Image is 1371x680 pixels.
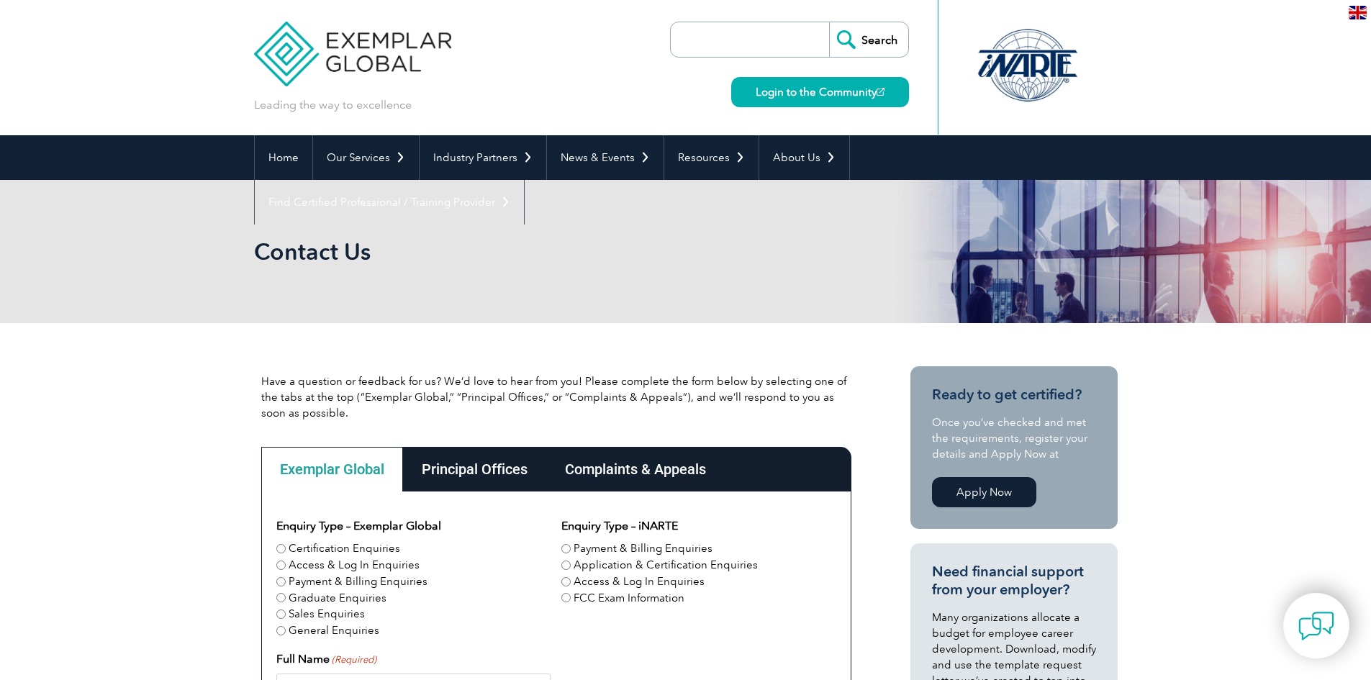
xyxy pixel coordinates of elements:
div: Exemplar Global [261,447,403,491]
img: en [1349,6,1367,19]
label: Application & Certification Enquiries [574,557,758,574]
a: Home [255,135,312,180]
a: Login to the Community [731,77,909,107]
a: News & Events [547,135,664,180]
label: Certification Enquiries [289,540,400,557]
label: Payment & Billing Enquiries [574,540,712,557]
legend: Enquiry Type – iNARTE [561,517,678,535]
div: Principal Offices [403,447,546,491]
label: Graduate Enquiries [289,590,386,607]
label: Access & Log In Enquiries [574,574,705,590]
h3: Need financial support from your employer? [932,563,1096,599]
p: Have a question or feedback for us? We’d love to hear from you! Please complete the form below by... [261,373,851,421]
legend: Enquiry Type – Exemplar Global [276,517,441,535]
a: About Us [759,135,849,180]
h3: Ready to get certified? [932,386,1096,404]
label: Access & Log In Enquiries [289,557,420,574]
div: Complaints & Appeals [546,447,725,491]
label: General Enquiries [289,622,379,639]
span: (Required) [330,653,376,667]
label: FCC Exam Information [574,590,684,607]
a: Resources [664,135,759,180]
p: Once you’ve checked and met the requirements, register your details and Apply Now at [932,414,1096,462]
a: Industry Partners [420,135,546,180]
label: Payment & Billing Enquiries [289,574,427,590]
a: Apply Now [932,477,1036,507]
label: Sales Enquiries [289,606,365,622]
a: Our Services [313,135,419,180]
label: Full Name [276,650,376,668]
img: contact-chat.png [1298,608,1334,644]
img: open_square.png [877,88,884,96]
a: Find Certified Professional / Training Provider [255,180,524,225]
h1: Contact Us [254,237,807,266]
input: Search [829,22,908,57]
p: Leading the way to excellence [254,97,412,113]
